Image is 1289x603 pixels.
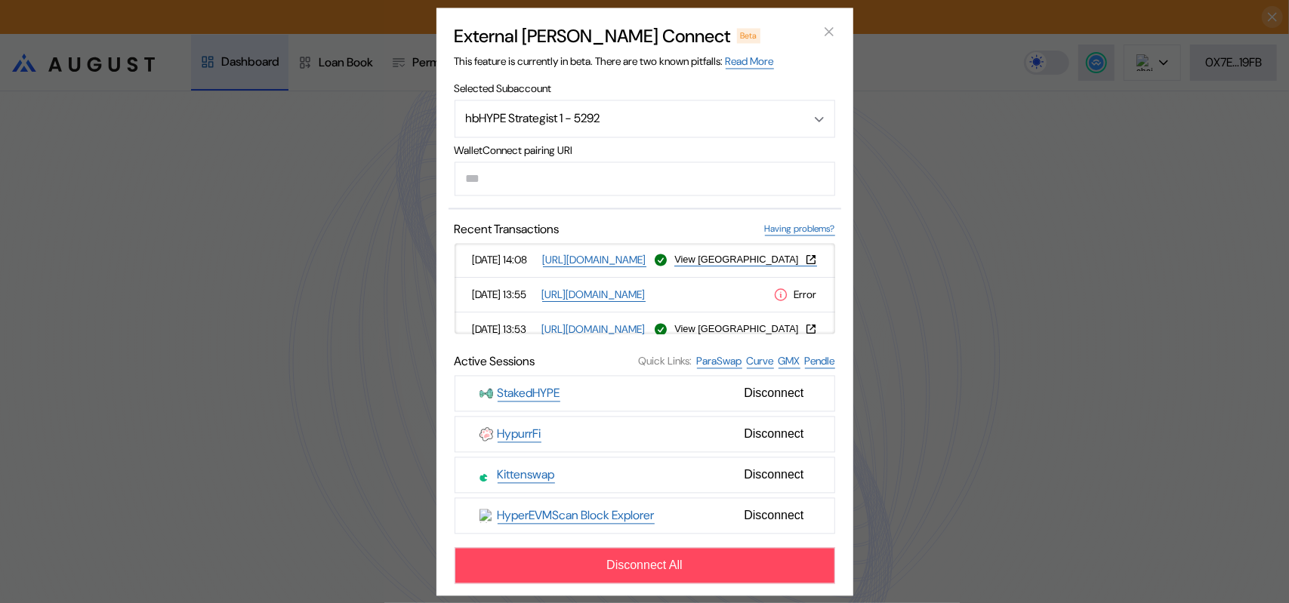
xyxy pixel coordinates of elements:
[765,223,835,235] a: Having problems?
[480,468,493,481] img: Kittenswap
[674,254,816,266] button: View [GEOGRAPHIC_DATA]
[480,509,493,522] img: HyperEVMScan Block Explorer
[455,221,560,237] span: Recent Transactions
[738,421,809,447] span: Disconnect
[738,380,809,406] span: Disconnect
[773,287,817,303] div: Error
[466,111,785,127] div: hbHYPE Strategist 1 - 5292
[738,462,809,488] span: Disconnect
[480,427,493,441] img: HypurrFi
[674,254,816,266] a: View [GEOGRAPHIC_DATA]
[726,54,774,69] a: Read More
[473,288,536,302] span: [DATE] 13:55
[817,20,841,44] button: close modal
[498,466,555,483] a: Kittenswap
[606,558,683,572] span: Disconnect All
[498,426,541,442] a: HypurrFi
[639,355,692,368] span: Quick Links:
[543,253,646,267] a: [URL][DOMAIN_NAME]
[738,503,809,528] span: Disconnect
[473,254,537,267] span: [DATE] 14:08
[455,353,535,369] span: Active Sessions
[455,54,774,68] span: This feature is currently in beta. There are two known pitfalls:
[455,100,835,137] button: Open menu
[674,323,816,335] button: View [GEOGRAPHIC_DATA]
[455,457,835,493] button: KittenswapKittenswapDisconnect
[737,28,761,43] div: Beta
[498,385,560,401] a: StakedHYPE
[779,354,800,368] a: GMX
[747,354,774,368] a: Curve
[455,547,835,583] button: Disconnect All
[542,288,646,302] a: [URL][DOMAIN_NAME]
[697,354,742,368] a: ParaSwap
[455,375,835,411] button: StakedHYPEStakedHYPEDisconnect
[480,386,493,400] img: StakedHYPE
[455,82,835,95] span: Selected Subaccount
[455,24,731,48] h2: External [PERSON_NAME] Connect
[805,354,835,368] a: Pendle
[473,323,536,337] span: [DATE] 13:53
[542,322,646,337] a: [URL][DOMAIN_NAME]
[455,416,835,452] button: HypurrFiHypurrFiDisconnect
[455,143,835,157] span: WalletConnect pairing URI
[674,323,816,336] a: View [GEOGRAPHIC_DATA]
[498,507,655,524] a: HyperEVMScan Block Explorer
[455,497,835,534] button: HyperEVMScan Block ExplorerHyperEVMScan Block ExplorerDisconnect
